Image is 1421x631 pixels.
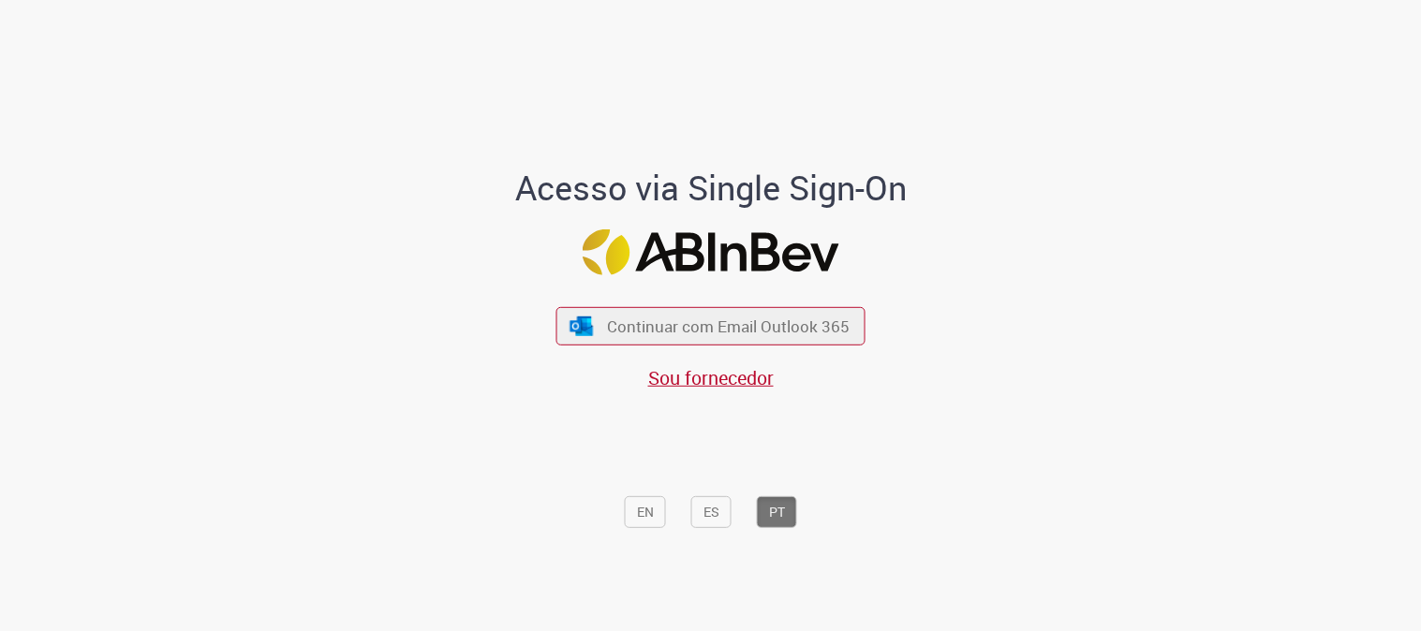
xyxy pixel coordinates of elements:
img: ícone Azure/Microsoft 360 [568,315,594,335]
button: ícone Azure/Microsoft 360 Continuar com Email Outlook 365 [556,307,866,345]
h1: Acesso via Single Sign-On [451,169,970,207]
button: ES [691,496,732,528]
a: Sou fornecedor [648,365,774,390]
img: Logo ABInBev [583,228,839,274]
button: PT [757,496,797,528]
span: Continuar com Email Outlook 365 [607,315,850,337]
button: EN [625,496,666,528]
